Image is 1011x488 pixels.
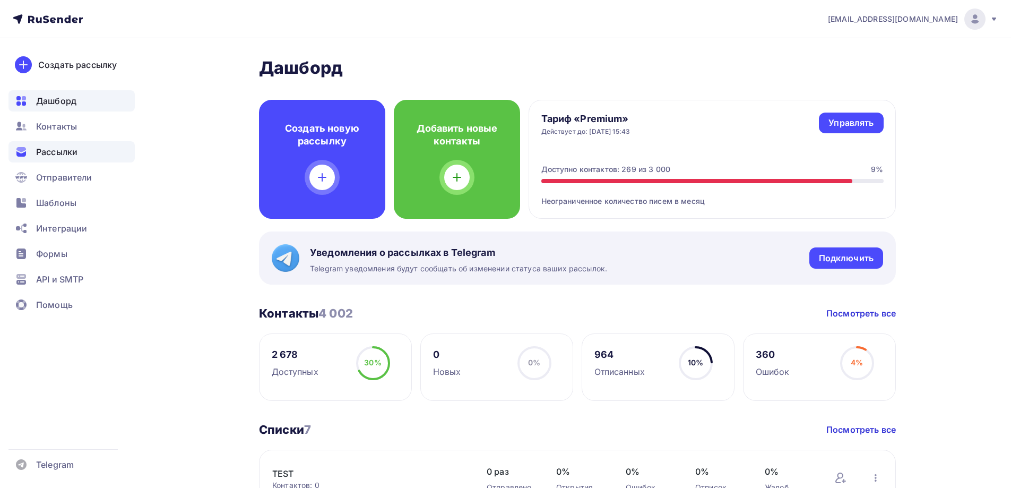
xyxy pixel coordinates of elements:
[259,57,896,79] h2: Дашборд
[8,141,135,162] a: Рассылки
[826,307,896,320] a: Посмотреть все
[272,365,318,378] div: Доступных
[765,465,813,478] span: 0%
[318,306,353,320] span: 4 002
[871,164,883,175] div: 9%
[528,358,540,367] span: 0%
[36,95,76,107] span: Дашборд
[36,298,73,311] span: Помощь
[541,183,884,207] div: Неограниченное количество писем в месяц
[36,458,74,471] span: Telegram
[364,358,381,367] span: 30%
[36,196,76,209] span: Шаблоны
[310,263,607,274] span: Telegram уведомления будут сообщать об изменении статуса ваших рассылок.
[310,246,607,259] span: Уведомления о рассылках в Telegram
[304,423,311,436] span: 7
[541,127,630,136] div: Действует до: [DATE] 15:43
[828,14,958,24] span: [EMAIL_ADDRESS][DOMAIN_NAME]
[36,273,83,286] span: API и SMTP
[8,192,135,213] a: Шаблоны
[756,365,790,378] div: Ошибок
[36,247,67,260] span: Формы
[594,348,645,361] div: 964
[487,465,535,478] span: 0 раз
[36,222,87,235] span: Интеграции
[276,122,368,148] h4: Создать новую рассылку
[826,423,896,436] a: Посмотреть все
[556,465,604,478] span: 0%
[828,8,998,30] a: [EMAIL_ADDRESS][DOMAIN_NAME]
[626,465,674,478] span: 0%
[541,164,670,175] div: Доступно контактов: 269 из 3 000
[259,422,311,437] h3: Списки
[433,365,461,378] div: Новых
[36,145,77,158] span: Рассылки
[36,171,92,184] span: Отправители
[8,243,135,264] a: Формы
[411,122,503,148] h4: Добавить новые контакты
[828,117,874,129] div: Управлять
[8,116,135,137] a: Контакты
[819,252,874,264] div: Подключить
[8,90,135,112] a: Дашборд
[36,120,77,133] span: Контакты
[8,167,135,188] a: Отправители
[272,348,318,361] div: 2 678
[541,113,630,125] h4: Тариф «Premium»
[433,348,461,361] div: 0
[38,58,117,71] div: Создать рассылку
[695,465,744,478] span: 0%
[594,365,645,378] div: Отписанных
[688,358,703,367] span: 10%
[851,358,863,367] span: 4%
[272,467,453,480] a: TEST
[756,348,790,361] div: 360
[259,306,353,321] h3: Контакты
